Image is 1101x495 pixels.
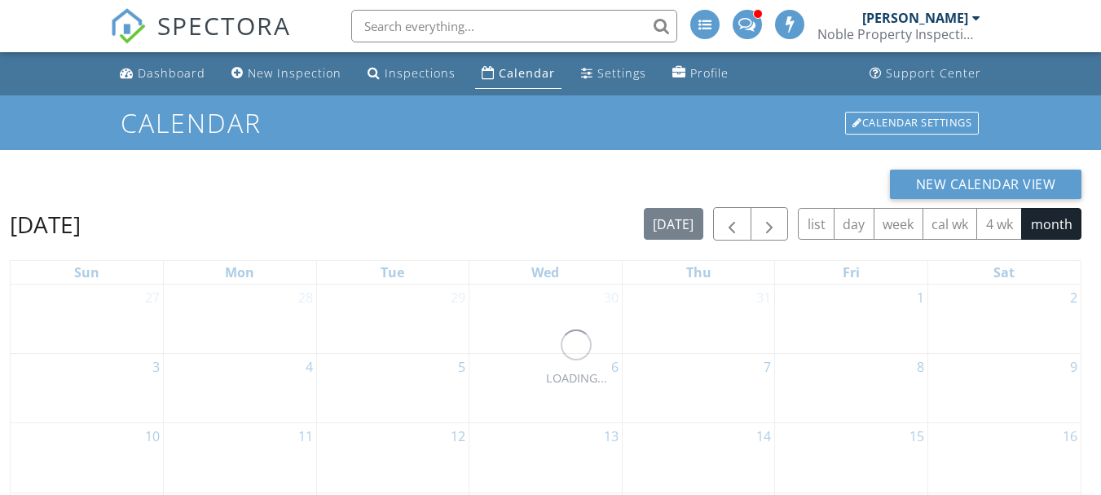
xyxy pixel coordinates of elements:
[157,8,291,42] span: SPECTORA
[248,65,341,81] div: New Inspection
[775,354,928,423] td: Go to August 8, 2025
[11,285,164,354] td: Go to July 27, 2025
[817,26,980,42] div: Noble Property Inspections
[622,423,775,493] td: Go to August 14, 2025
[361,59,462,89] a: Inspections
[377,261,407,284] a: Tuesday
[121,108,980,137] h1: Calendar
[142,285,163,311] a: Go to July 27, 2025
[10,208,81,241] h2: [DATE]
[110,8,146,44] img: The Best Home Inspection Software - Spectora
[622,354,775,423] td: Go to August 7, 2025
[316,285,469,354] td: Go to July 29, 2025
[149,354,163,380] a: Go to August 3, 2025
[351,10,677,42] input: Search everything...
[11,423,164,493] td: Go to August 10, 2025
[11,354,164,423] td: Go to August 3, 2025
[927,285,1081,354] td: Go to August 2, 2025
[906,423,927,449] a: Go to August 15, 2025
[447,285,469,311] a: Go to July 29, 2025
[690,65,729,81] div: Profile
[798,208,835,240] button: list
[601,423,622,449] a: Go to August 13, 2025
[927,423,1081,493] td: Go to August 16, 2025
[927,354,1081,423] td: Go to August 9, 2025
[1067,354,1081,380] a: Go to August 9, 2025
[644,208,703,240] button: [DATE]
[113,59,212,89] a: Dashboard
[469,285,623,354] td: Go to July 30, 2025
[760,354,774,380] a: Go to August 7, 2025
[990,261,1018,284] a: Saturday
[775,423,928,493] td: Go to August 15, 2025
[753,423,774,449] a: Go to August 14, 2025
[469,354,623,423] td: Go to August 6, 2025
[863,59,988,89] a: Support Center
[302,354,316,380] a: Go to August 4, 2025
[316,354,469,423] td: Go to August 5, 2025
[469,423,623,493] td: Go to August 13, 2025
[683,261,715,284] a: Thursday
[886,65,981,81] div: Support Center
[862,10,968,26] div: [PERSON_NAME]
[110,22,291,56] a: SPECTORA
[575,59,653,89] a: Settings
[222,261,258,284] a: Monday
[608,354,622,380] a: Go to August 6, 2025
[138,65,205,81] div: Dashboard
[601,285,622,311] a: Go to July 30, 2025
[753,285,774,311] a: Go to July 31, 2025
[71,261,103,284] a: Sunday
[976,208,1022,240] button: 4 wk
[775,285,928,354] td: Go to August 1, 2025
[385,65,456,81] div: Inspections
[1021,208,1081,240] button: month
[455,354,469,380] a: Go to August 5, 2025
[295,423,316,449] a: Go to August 11, 2025
[447,423,469,449] a: Go to August 12, 2025
[164,285,317,354] td: Go to July 28, 2025
[874,208,923,240] button: week
[713,207,751,241] button: Previous month
[225,59,348,89] a: New Inspection
[890,170,1082,199] button: New Calendar View
[499,65,555,81] div: Calendar
[914,285,927,311] a: Go to August 1, 2025
[622,285,775,354] td: Go to July 31, 2025
[546,369,607,387] div: LOADING...
[142,423,163,449] a: Go to August 10, 2025
[528,261,562,284] a: Wednesday
[914,354,927,380] a: Go to August 8, 2025
[475,59,562,89] a: Calendar
[843,110,980,136] a: Calendar Settings
[164,423,317,493] td: Go to August 11, 2025
[1067,285,1081,311] a: Go to August 2, 2025
[316,423,469,493] td: Go to August 12, 2025
[164,354,317,423] td: Go to August 4, 2025
[295,285,316,311] a: Go to July 28, 2025
[751,207,789,241] button: Next month
[923,208,978,240] button: cal wk
[597,65,646,81] div: Settings
[845,112,979,135] div: Calendar Settings
[1059,423,1081,449] a: Go to August 16, 2025
[834,208,874,240] button: day
[666,59,735,89] a: Profile
[839,261,863,284] a: Friday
